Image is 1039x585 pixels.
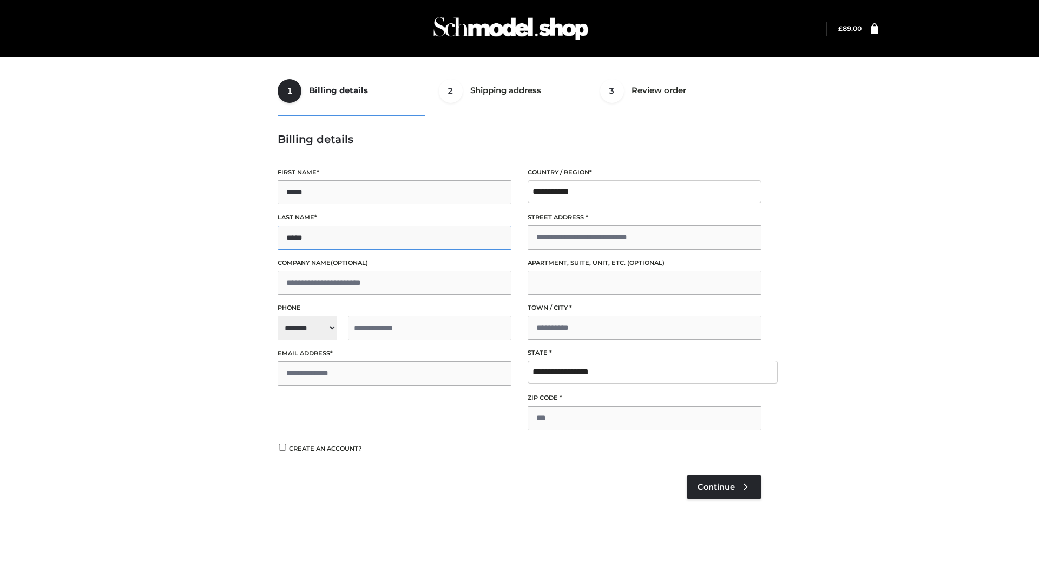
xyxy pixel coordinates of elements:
label: Town / City [528,303,761,313]
label: Street address [528,212,761,223]
label: Apartment, suite, unit, etc. [528,258,761,268]
span: Continue [698,482,735,492]
label: State [528,348,761,358]
input: Create an account? [278,444,287,451]
label: Email address [278,348,511,359]
label: Country / Region [528,167,761,178]
span: (optional) [331,259,368,266]
span: Create an account? [289,445,362,452]
label: First name [278,167,511,178]
span: (optional) [627,259,665,266]
h3: Billing details [278,133,761,146]
a: Continue [687,475,761,499]
img: Schmodel Admin 964 [430,7,592,50]
a: £89.00 [838,24,862,32]
span: £ [838,24,843,32]
label: Phone [278,303,511,313]
label: ZIP Code [528,393,761,403]
label: Company name [278,258,511,268]
bdi: 89.00 [838,24,862,32]
label: Last name [278,212,511,223]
